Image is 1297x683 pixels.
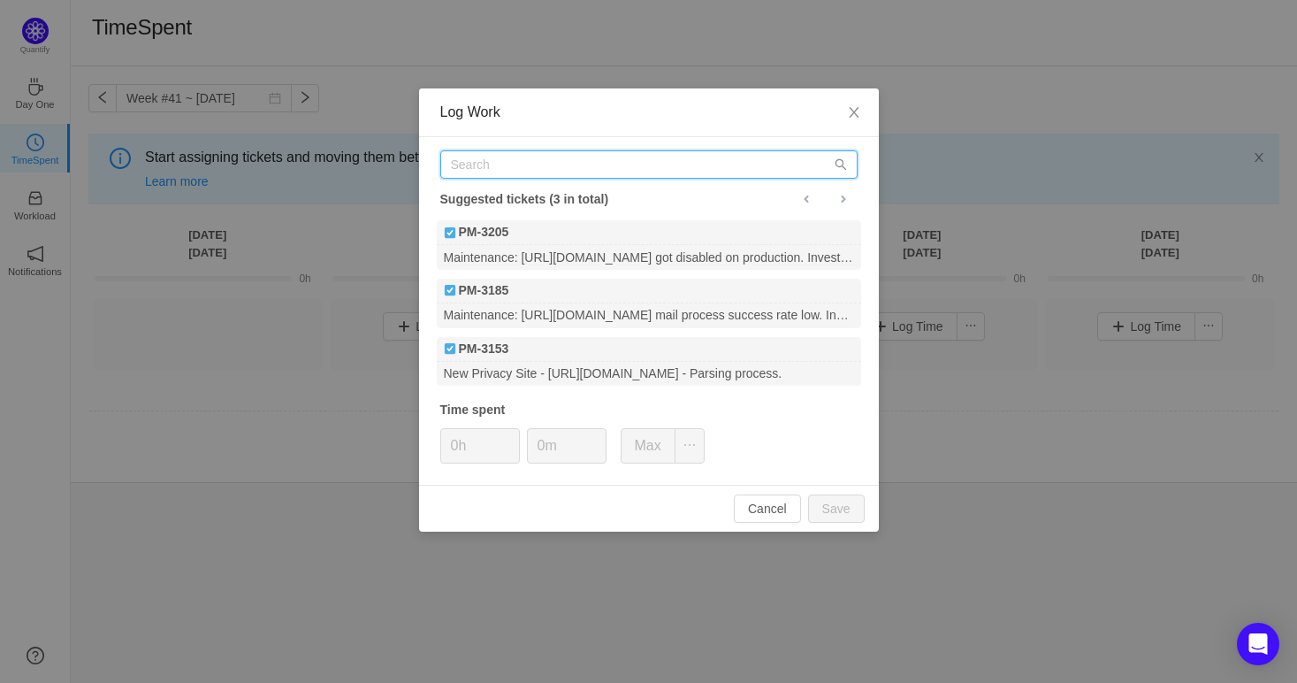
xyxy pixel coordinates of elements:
[829,88,879,138] button: Close
[621,428,675,464] button: Max
[440,401,858,419] div: Time spent
[440,150,858,179] input: Search
[459,223,509,242] b: PM-3205
[808,495,865,523] button: Save
[440,103,858,122] div: Log Work
[1237,623,1279,665] div: Open Intercom Messenger
[437,362,861,386] div: New Privacy Site - [URL][DOMAIN_NAME] - Parsing process.
[847,105,861,119] i: icon: close
[734,495,801,523] button: Cancel
[437,303,861,327] div: Maintenance: [URL][DOMAIN_NAME] mail process success rate low. Investigate and fix.
[440,188,858,211] div: Suggested tickets (3 in total)
[444,284,456,296] img: Task
[444,342,456,355] img: Task
[459,281,509,300] b: PM-3185
[459,340,509,358] b: PM-3153
[675,428,705,464] button: icon: ellipsis
[437,245,861,269] div: Maintenance: [URL][DOMAIN_NAME] got disabled on production. Investigate and fix.
[835,158,847,171] i: icon: search
[444,226,456,239] img: Task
